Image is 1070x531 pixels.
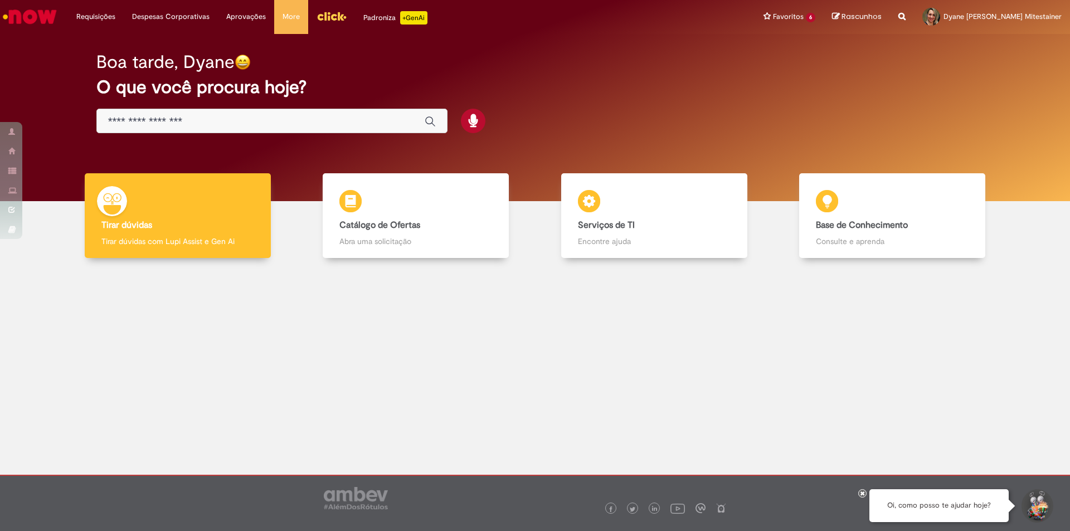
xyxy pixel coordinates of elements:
[101,236,254,247] p: Tirar dúvidas com Lupi Assist e Gen Ai
[869,489,1009,522] div: Oi, como posso te ajudar hoje?
[630,506,635,512] img: logo_footer_twitter.png
[101,220,152,231] b: Tirar dúvidas
[59,173,297,259] a: Tirar dúvidas Tirar dúvidas com Lupi Assist e Gen Ai
[816,236,969,247] p: Consulte e aprenda
[1,6,59,28] img: ServiceNow
[96,77,974,97] h2: O que você procura hoje?
[1020,489,1053,523] button: Iniciar Conversa de Suporte
[652,506,658,513] img: logo_footer_linkedin.png
[578,220,635,231] b: Serviços de TI
[695,503,706,513] img: logo_footer_workplace.png
[608,506,614,512] img: logo_footer_facebook.png
[943,12,1062,21] span: Dyane [PERSON_NAME] Mitestainer
[670,501,685,515] img: logo_footer_youtube.png
[816,220,908,231] b: Base de Conhecimento
[773,11,804,22] span: Favoritos
[317,8,347,25] img: click_logo_yellow_360x200.png
[339,236,492,247] p: Abra uma solicitação
[535,173,774,259] a: Serviços de TI Encontre ajuda
[806,13,815,22] span: 6
[716,503,726,513] img: logo_footer_naosei.png
[226,11,266,22] span: Aprovações
[363,11,427,25] div: Padroniza
[400,11,427,25] p: +GenAi
[297,173,536,259] a: Catálogo de Ofertas Abra uma solicitação
[774,173,1012,259] a: Base de Conhecimento Consulte e aprenda
[76,11,115,22] span: Requisições
[324,487,388,509] img: logo_footer_ambev_rotulo_gray.png
[832,12,882,22] a: Rascunhos
[96,52,235,72] h2: Boa tarde, Dyane
[283,11,300,22] span: More
[132,11,210,22] span: Despesas Corporativas
[235,54,251,70] img: happy-face.png
[339,220,420,231] b: Catálogo de Ofertas
[578,236,731,247] p: Encontre ajuda
[842,11,882,22] span: Rascunhos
